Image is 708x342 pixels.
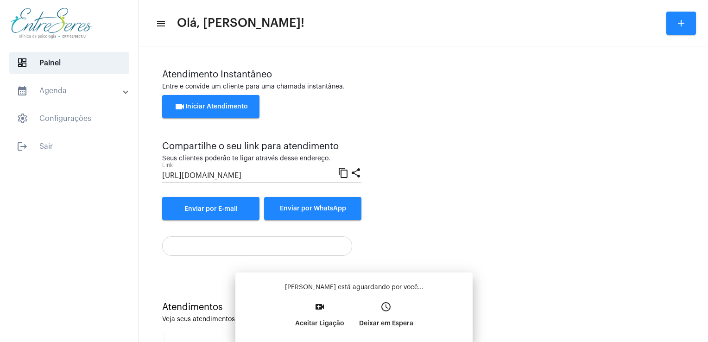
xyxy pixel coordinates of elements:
[17,85,28,96] mat-icon: sidenav icon
[177,16,304,31] span: Olá, [PERSON_NAME]!
[162,302,685,312] div: Atendimentos
[174,103,248,110] span: Iniciar Atendimento
[676,18,687,29] mat-icon: add
[314,301,325,312] mat-icon: video_call
[338,167,349,178] mat-icon: content_copy
[162,70,685,80] div: Atendimento Instantâneo
[352,298,421,338] button: Deixar em Espera
[162,83,685,90] div: Entre e convide um cliente para uma chamada instantânea.
[350,167,361,178] mat-icon: share
[9,108,129,130] span: Configurações
[7,5,94,42] img: aa27006a-a7e4-c883-abf8-315c10fe6841.png
[162,155,361,162] div: Seus clientes poderão te ligar através desse endereço.
[174,101,185,112] mat-icon: videocam
[380,301,392,312] mat-icon: access_time
[184,206,238,212] span: Enviar por E-mail
[17,57,28,69] span: sidenav icon
[9,135,129,158] span: Sair
[280,205,346,212] span: Enviar por WhatsApp
[162,141,361,152] div: Compartilhe o seu link para atendimento
[359,315,413,332] p: Deixar em Espera
[17,113,28,124] span: sidenav icon
[295,315,344,332] p: Aceitar Ligação
[9,52,129,74] span: Painel
[156,18,165,29] mat-icon: sidenav icon
[162,316,685,323] div: Veja seus atendimentos em aberto.
[17,141,28,152] mat-icon: sidenav icon
[17,85,124,96] mat-panel-title: Agenda
[243,283,465,292] p: [PERSON_NAME] está aguardando por você...
[288,298,352,338] button: Aceitar Ligação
